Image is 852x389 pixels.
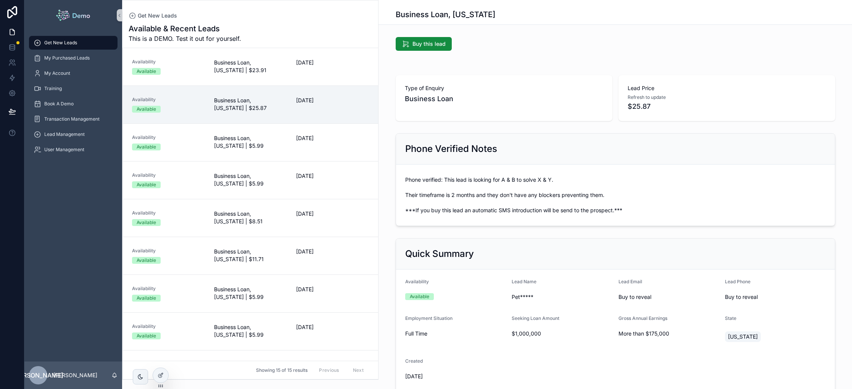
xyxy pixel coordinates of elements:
button: Buy this lead [396,37,452,51]
span: Buy to reveal [618,293,719,301]
span: Full Time [405,330,506,337]
span: [DATE] [296,97,369,104]
span: Business Loan, [US_STATE] | $5.99 [214,323,287,339]
span: Transaction Management [44,116,100,122]
span: Phone verified: This lead is looking for A & B to solve X & Y. Their timeframe is 2 months and th... [405,176,826,214]
span: [DATE] [296,59,369,66]
span: Business Loan, [US_STATE] | $8.51 [214,210,287,225]
a: Transaction Management [29,112,118,126]
a: Get New Leads [129,12,177,19]
a: Lead Management [29,128,118,141]
span: [DATE] [296,134,369,142]
span: Business Loan, [US_STATE] | $5.99 [214,134,287,150]
span: $1,000,000 [512,330,612,337]
p: [PERSON_NAME] [53,371,97,379]
span: [US_STATE] [728,333,758,341]
span: Lead Email [618,279,642,284]
div: Available [137,257,156,264]
span: My Account [44,70,70,76]
span: [DATE] [296,248,369,255]
span: State [725,315,736,321]
span: Business Loan, [US_STATE] | $5.99 [214,286,287,301]
span: [DATE] [296,323,369,331]
a: AvailabilityAvailableBusiness Loan, [US_STATE] | $5.99[DATE] [123,123,378,161]
span: Business Loan, [US_STATE] | $23.91 [214,59,287,74]
h1: Available & Recent Leads [129,23,241,34]
span: Refresh to update [628,94,666,100]
h2: Quick Summary [405,248,474,260]
div: scrollable content [24,31,122,166]
div: Available [410,293,429,300]
a: AvailabilityAvailableBusiness Loan, [US_STATE] | $8.51[DATE] [123,199,378,237]
img: App logo [56,9,91,21]
a: User Management [29,143,118,157]
div: Available [137,333,156,339]
span: Lead Name [512,279,536,284]
span: Business Loan, [US_STATE] | $11.71 [214,248,287,263]
a: AvailabilityAvailableBusiness Loan, [US_STATE] | $5.99[DATE] [123,161,378,199]
span: [DATE] [296,286,369,293]
a: AvailabilityAvailableBusiness Loan, [US_STATE] | $11.71[DATE] [123,237,378,274]
span: User Management [44,147,84,153]
span: [DATE] [296,172,369,180]
span: My Purchased Leads [44,55,90,61]
span: Lead Price [628,84,826,92]
span: Buy to reveal [725,293,826,301]
span: Buy this lead [412,40,446,48]
h1: Business Loan, [US_STATE] [396,9,495,20]
span: Training [44,86,62,92]
span: Lead Phone [725,279,751,284]
a: Get New Leads [29,36,118,50]
div: Available [137,106,156,113]
span: Gross Annual Earnings [618,315,667,321]
a: Training [29,82,118,95]
a: AvailabilityAvailableBusiness Loan, [US_STATE] | $23.91[DATE] [123,48,378,86]
span: Availability [132,323,205,329]
span: Get New Leads [138,12,177,19]
a: My Account [29,66,118,80]
span: Business Loan, [US_STATE] | $25.87 [214,97,287,112]
span: Availability [132,134,205,140]
span: Availability [132,286,205,292]
a: AvailabilityAvailableBusiness Loan, [US_STATE] | $5.99[DATE] [123,274,378,312]
div: Available [137,295,156,302]
span: Business Loan, [US_STATE] | $5.99 [214,172,287,187]
span: Business Loan [405,94,603,104]
span: Book A Demo [44,101,74,107]
span: Employment Situation [405,315,453,321]
span: Availability [132,59,205,65]
span: Type of Enquiry [405,84,603,92]
span: This is a DEMO. Test it out for yourself. [129,34,241,43]
span: Seeking Loan Amount [512,315,559,321]
span: Availability [132,97,205,103]
div: Available [137,181,156,188]
span: More than $175,000 [618,330,719,337]
span: Created [405,358,423,364]
span: Availability [132,248,205,254]
span: [DATE] [296,210,369,218]
span: Get New Leads [44,40,77,46]
span: Availability [132,172,205,178]
span: [DATE] [405,373,506,380]
a: Book A Demo [29,97,118,111]
a: AvailabilityAvailableBusiness Loan, [US_STATE] | $10.76[DATE] [123,350,378,388]
span: Lead Management [44,131,85,137]
span: [PERSON_NAME] [13,371,63,380]
a: AvailabilityAvailableBusiness Loan, [US_STATE] | $25.87[DATE] [123,86,378,123]
h2: Phone Verified Notes [405,143,497,155]
div: Available [137,144,156,150]
span: Availability [405,279,429,284]
span: Showing 15 of 15 results [256,367,308,373]
a: AvailabilityAvailableBusiness Loan, [US_STATE] | $5.99[DATE] [123,312,378,350]
span: $25.87 [628,101,826,112]
div: Available [137,68,156,75]
div: Available [137,219,156,226]
a: My Purchased Leads [29,51,118,65]
span: Availability [132,210,205,216]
